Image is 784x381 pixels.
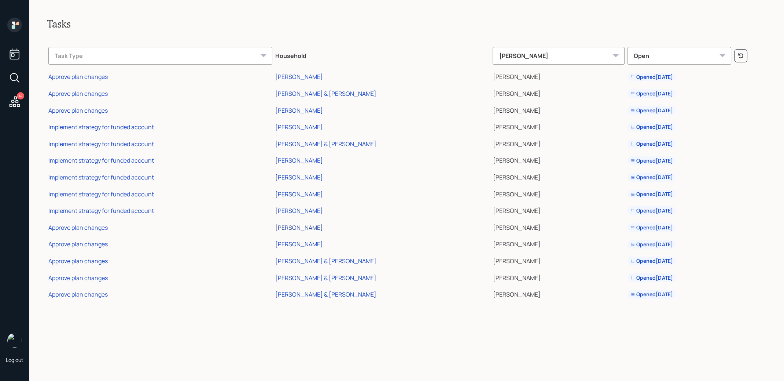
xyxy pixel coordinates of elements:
[630,257,673,265] div: Opened [DATE]
[491,134,626,151] td: [PERSON_NAME]
[491,84,626,101] td: [PERSON_NAME]
[491,68,626,84] td: [PERSON_NAME]
[274,42,492,68] th: Household
[48,274,108,282] div: Approve plan changes
[275,106,323,115] div: [PERSON_NAME]
[275,240,323,248] div: [PERSON_NAME]
[48,240,108,248] div: Approve plan changes
[630,123,673,131] div: Opened [DATE]
[491,285,626,302] td: [PERSON_NAME]
[491,201,626,218] td: [PERSON_NAME]
[48,106,108,115] div: Approve plan changes
[630,174,673,181] div: Opened [DATE]
[630,241,673,248] div: Opened [DATE]
[491,218,626,235] td: [PERSON_NAME]
[630,140,673,148] div: Opened [DATE]
[630,207,673,214] div: Opened [DATE]
[48,290,108,298] div: Approve plan changes
[630,274,673,282] div: Opened [DATE]
[275,190,323,198] div: [PERSON_NAME]
[491,185,626,202] td: [PERSON_NAME]
[275,257,376,265] div: [PERSON_NAME] & [PERSON_NAME]
[630,90,673,97] div: Opened [DATE]
[6,356,23,363] div: Log out
[48,257,108,265] div: Approve plan changes
[48,156,154,164] div: Implement strategy for funded account
[630,73,673,81] div: Opened [DATE]
[47,18,766,30] h2: Tasks
[491,235,626,252] td: [PERSON_NAME]
[275,290,376,298] div: [PERSON_NAME] & [PERSON_NAME]
[275,207,323,215] div: [PERSON_NAME]
[48,73,108,81] div: Approve plan changes
[48,140,154,148] div: Implement strategy for funded account
[48,47,272,65] div: Task Type
[275,173,323,181] div: [PERSON_NAME]
[627,47,731,65] div: Open
[275,224,323,232] div: [PERSON_NAME]
[493,47,625,65] div: [PERSON_NAME]
[630,291,673,298] div: Opened [DATE]
[491,268,626,285] td: [PERSON_NAME]
[491,101,626,118] td: [PERSON_NAME]
[48,224,108,232] div: Approve plan changes
[275,156,323,164] div: [PERSON_NAME]
[491,117,626,134] td: [PERSON_NAME]
[275,274,376,282] div: [PERSON_NAME] & [PERSON_NAME]
[17,92,24,99] div: 14
[7,333,22,348] img: treva-nostdahl-headshot.png
[275,90,376,98] div: [PERSON_NAME] & [PERSON_NAME]
[630,224,673,231] div: Opened [DATE]
[48,190,154,198] div: Implement strategy for funded account
[275,123,323,131] div: [PERSON_NAME]
[48,90,108,98] div: Approve plan changes
[275,140,376,148] div: [PERSON_NAME] & [PERSON_NAME]
[630,107,673,114] div: Opened [DATE]
[630,190,673,198] div: Opened [DATE]
[491,151,626,168] td: [PERSON_NAME]
[48,173,154,181] div: Implement strategy for funded account
[491,168,626,185] td: [PERSON_NAME]
[48,123,154,131] div: Implement strategy for funded account
[491,251,626,268] td: [PERSON_NAME]
[48,207,154,215] div: Implement strategy for funded account
[630,157,673,164] div: Opened [DATE]
[275,73,323,81] div: [PERSON_NAME]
